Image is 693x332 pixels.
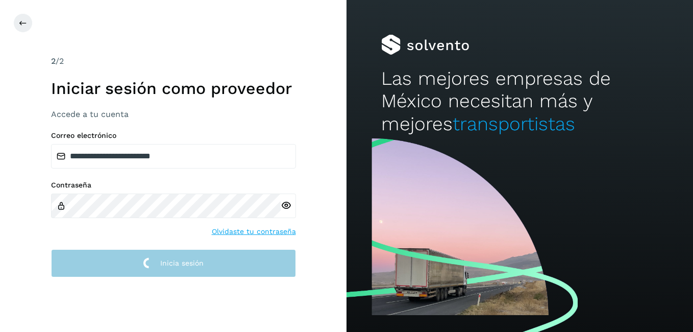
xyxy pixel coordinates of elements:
[51,181,296,189] label: Contraseña
[51,56,56,66] span: 2
[453,113,575,135] span: transportistas
[51,79,296,98] h1: Iniciar sesión como proveedor
[51,131,296,140] label: Correo electrónico
[160,259,204,267] span: Inicia sesión
[51,109,296,119] h3: Accede a tu cuenta
[51,55,296,67] div: /2
[381,67,658,135] h2: Las mejores empresas de México necesitan más y mejores
[212,226,296,237] a: Olvidaste tu contraseña
[51,249,296,277] button: Inicia sesión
